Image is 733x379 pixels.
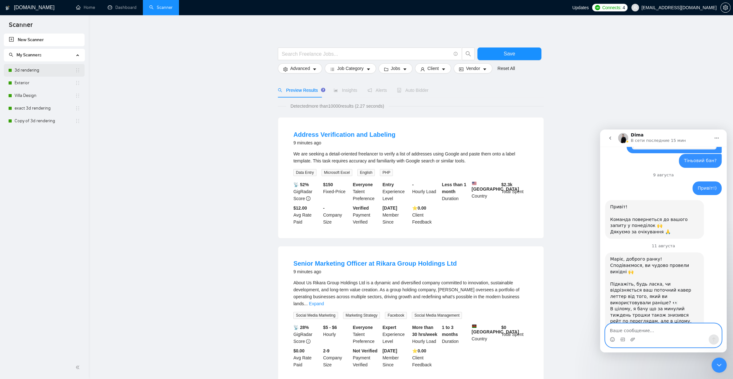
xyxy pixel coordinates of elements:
[382,348,397,353] b: [DATE]
[15,102,75,115] a: exact 3d rendering
[412,348,426,353] b: ⭐️ 0.00
[357,169,375,176] span: English
[367,88,387,93] span: Alerts
[384,67,388,72] span: folder
[290,65,310,72] span: Advanced
[381,347,411,368] div: Member Since
[470,181,500,202] div: Country
[501,325,506,330] b: $ 0
[366,67,371,72] span: caret-down
[292,181,322,202] div: GigRadar Score
[397,88,428,93] span: Auto Bidder
[9,34,80,46] a: New Scanner
[293,279,528,307] div: About Us Rikara Group Holdings Ltd is a dynamic and diversified company committed to innovation, ...
[309,301,324,306] a: Expand
[382,205,397,211] b: [DATE]
[334,88,338,92] span: area-chart
[442,182,466,194] b: Less than 1 month
[462,51,474,57] span: search
[380,169,393,176] span: PHP
[420,67,425,72] span: user
[4,64,85,77] li: 3d rendering
[306,339,310,344] span: info-circle
[427,65,439,72] span: Client
[501,182,512,187] b: $ 2.3k
[411,324,441,345] div: Hourly Load
[322,205,352,225] div: Company Size
[454,63,492,73] button: idcardVendorcaret-down
[602,4,621,11] span: Connects:
[292,205,322,225] div: Avg Rate Paid
[720,3,730,13] button: setting
[278,88,282,92] span: search
[108,5,137,10] a: dashboardDashboard
[411,347,441,368] div: Client Feedback
[293,150,528,164] div: We are seeking a detail-oriented freelancer to verify a list of addresses using Google and paste ...
[293,260,457,267] a: Senior Marketing Officer at Rikara Group Holdings Ltd
[352,205,381,225] div: Payment Verified
[9,53,13,57] span: search
[381,181,411,202] div: Experience Level
[470,324,500,345] div: Country
[472,181,476,186] img: 🇺🇸
[15,77,75,89] a: Exterior
[4,77,85,89] li: Exterior
[320,87,326,93] div: Tooltip anchor
[282,50,451,58] input: Search Freelance Jobs...
[5,3,10,13] img: logo
[75,80,80,85] span: holder
[472,324,519,334] b: [GEOGRAPHIC_DATA]
[15,115,75,127] a: Copy of 3d rendering
[382,325,396,330] b: Expert
[633,5,637,10] span: user
[322,181,352,202] div: Fixed-Price
[500,181,530,202] div: Total Spent
[75,364,82,370] span: double-left
[442,325,458,337] b: 1 to 3 months
[323,325,337,330] b: $5 - $6
[477,47,541,60] button: Save
[322,169,352,176] span: Microsoft Excel
[4,89,85,102] li: Villa Design
[334,88,357,93] span: Insights
[411,181,441,202] div: Hourly Load
[500,324,530,345] div: Total Spent
[397,88,401,92] span: robot
[4,102,85,115] li: exact 3d rendering
[4,115,85,127] li: Copy of 3d rendering
[711,357,727,373] iframe: Intercom live chat
[337,65,363,72] span: Job Category
[76,5,95,10] a: homeHome
[352,324,381,345] div: Talent Preference
[482,67,487,72] span: caret-down
[403,67,407,72] span: caret-down
[353,182,373,187] b: Everyone
[497,65,515,72] a: Reset All
[75,68,80,73] span: holder
[720,5,730,10] a: setting
[4,20,38,34] span: Scanner
[385,312,407,319] span: Facebook
[323,182,333,187] b: $ 150
[600,129,727,352] iframe: Intercom live chat
[286,103,389,110] span: Detected more than 10000 results (2.27 seconds)
[293,131,395,138] a: Address Verification and Labeling
[353,325,373,330] b: Everyone
[75,118,80,123] span: holder
[622,4,625,11] span: 4
[381,205,411,225] div: Member Since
